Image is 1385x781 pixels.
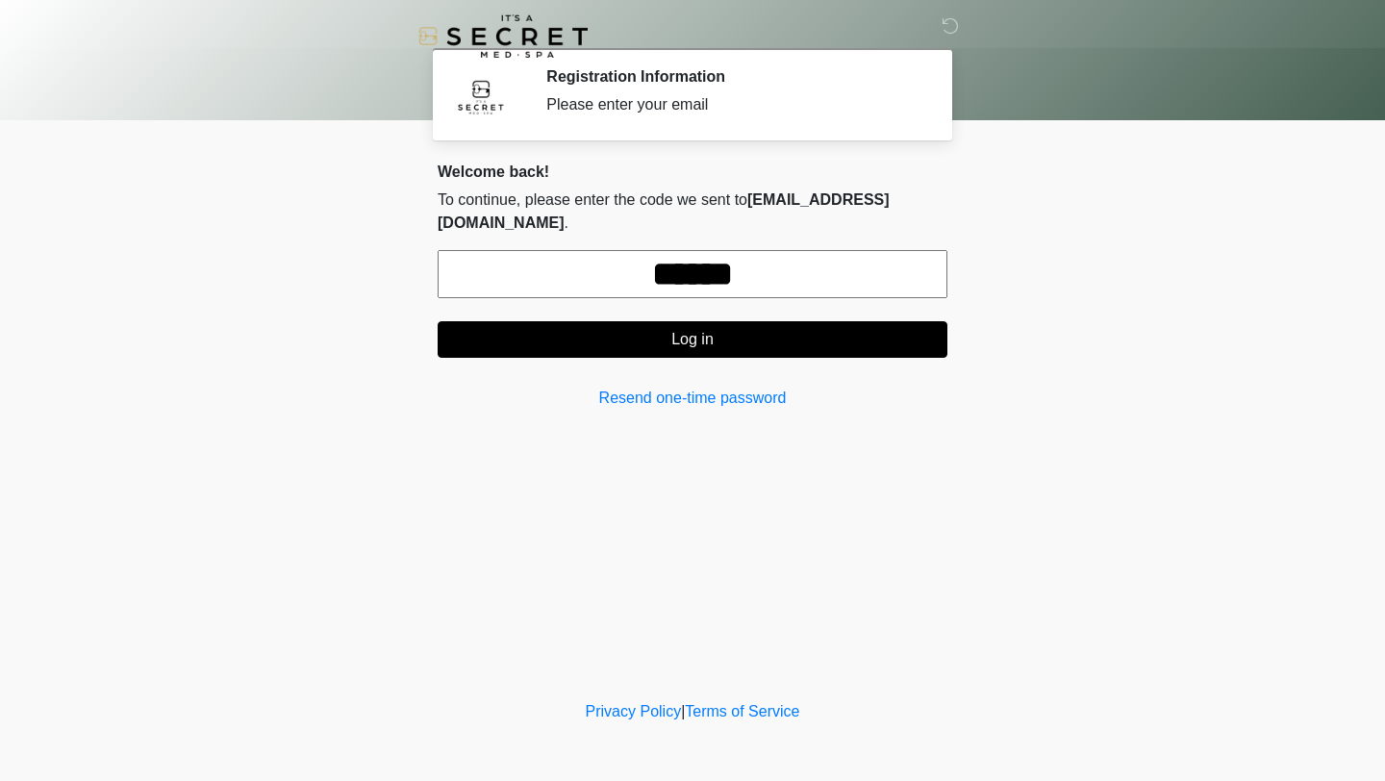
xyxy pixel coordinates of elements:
a: Terms of Service [685,703,799,719]
p: To continue, please enter the code we sent to . [438,189,947,235]
a: | [681,703,685,719]
img: It's A Secret Med Spa Logo [418,14,588,58]
img: Agent Avatar [452,67,510,125]
a: Privacy Policy [586,703,682,719]
div: Please enter your email [546,93,919,116]
a: Resend one-time password [438,387,947,410]
h2: Welcome back! [438,163,947,181]
h2: Registration Information [546,67,919,86]
button: Log in [438,321,947,358]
